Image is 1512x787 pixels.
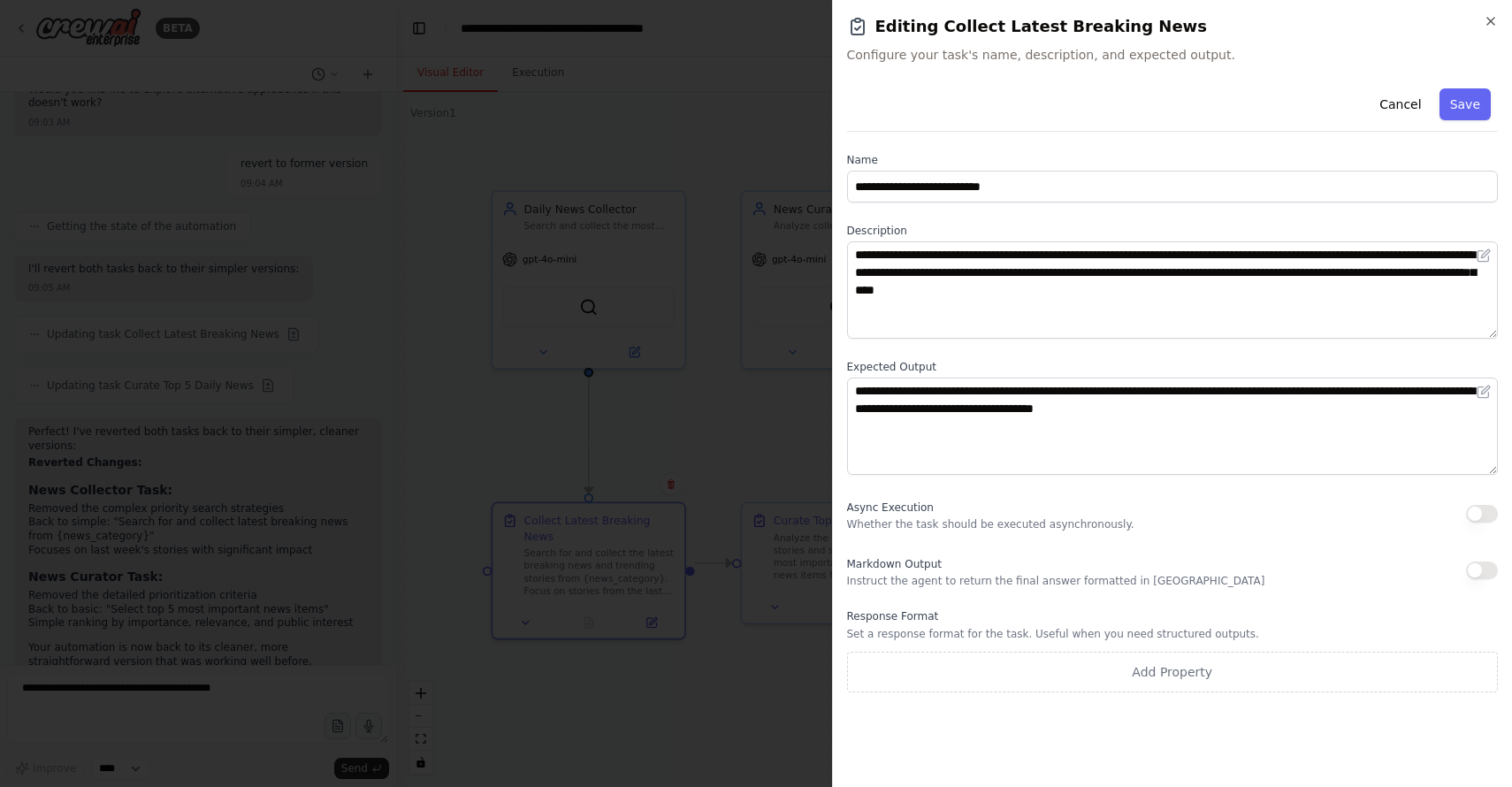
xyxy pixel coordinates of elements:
[1439,88,1491,120] button: Save
[847,224,1499,238] label: Description
[1473,245,1494,266] button: Open in editor
[847,14,1499,39] h2: Editing Collect Latest Breaking News
[1369,88,1432,120] button: Cancel
[1473,381,1494,402] button: Open in editor
[847,609,1499,623] label: Response Format
[847,574,1265,588] p: Instruct the agent to return the final answer formatted in [GEOGRAPHIC_DATA]
[847,558,942,570] span: Markdown Output
[847,153,1499,167] label: Name
[847,46,1499,64] span: Configure your task's name, description, and expected output.
[847,517,1134,531] p: Whether the task should be executed asynchronously.
[847,627,1499,641] p: Set a response format for the task. Useful when you need structured outputs.
[847,360,1499,374] label: Expected Output
[847,652,1499,692] button: Add Property
[847,501,934,514] span: Async Execution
